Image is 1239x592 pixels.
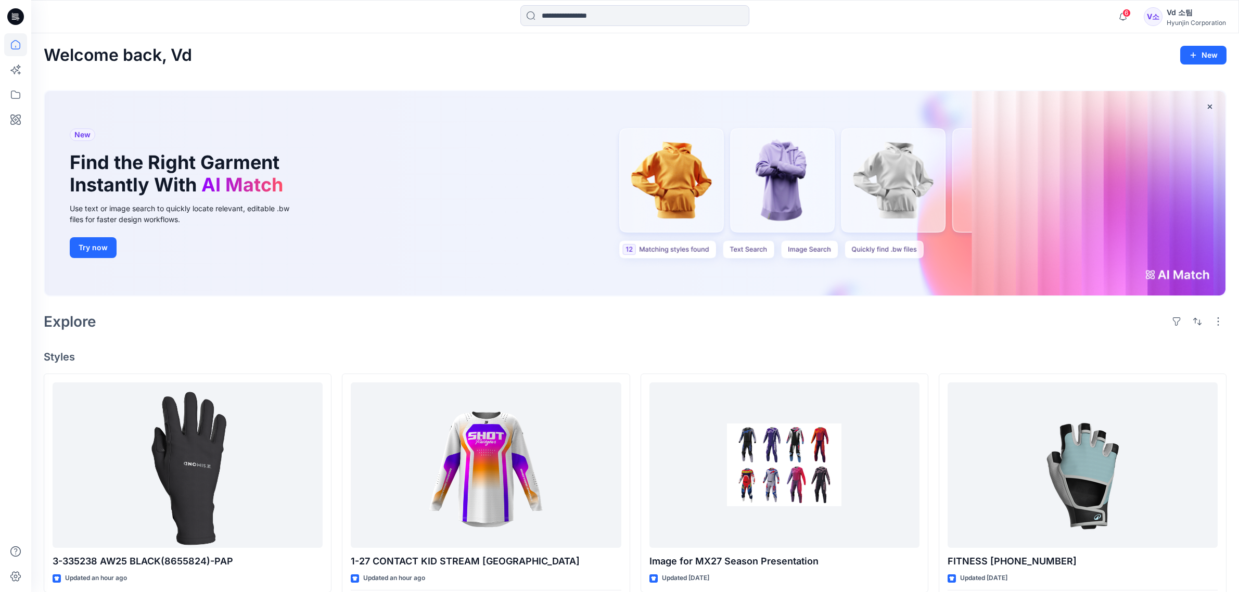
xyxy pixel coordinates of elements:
[65,573,127,584] p: Updated an hour ago
[1167,19,1226,27] div: Hyunjin Corporation
[70,203,304,225] div: Use text or image search to quickly locate relevant, editable .bw files for faster design workflows.
[70,237,117,258] button: Try now
[351,382,621,548] a: 1-27 CONTACT KID STREAM JERSEY
[662,573,709,584] p: Updated [DATE]
[44,313,96,330] h2: Explore
[948,554,1218,569] p: FITNESS [PHONE_NUMBER]
[1122,9,1131,17] span: 6
[1144,7,1163,26] div: V소
[649,554,919,569] p: Image for MX27 Season Presentation
[70,151,288,196] h1: Find the Right Garment Instantly With
[960,573,1007,584] p: Updated [DATE]
[53,382,323,548] a: 3-335238 AW25 BLACK(8655824)-PAP
[1167,6,1226,19] div: Vd 소팀
[363,573,425,584] p: Updated an hour ago
[74,128,91,141] span: New
[44,46,192,65] h2: Welcome back, Vd
[649,382,919,548] a: Image for MX27 Season Presentation
[1180,46,1227,65] button: New
[948,382,1218,548] a: FITNESS 900-008-3
[44,351,1227,363] h4: Styles
[351,554,621,569] p: 1-27 CONTACT KID STREAM [GEOGRAPHIC_DATA]
[201,173,283,196] span: AI Match
[53,554,323,569] p: 3-335238 AW25 BLACK(8655824)-PAP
